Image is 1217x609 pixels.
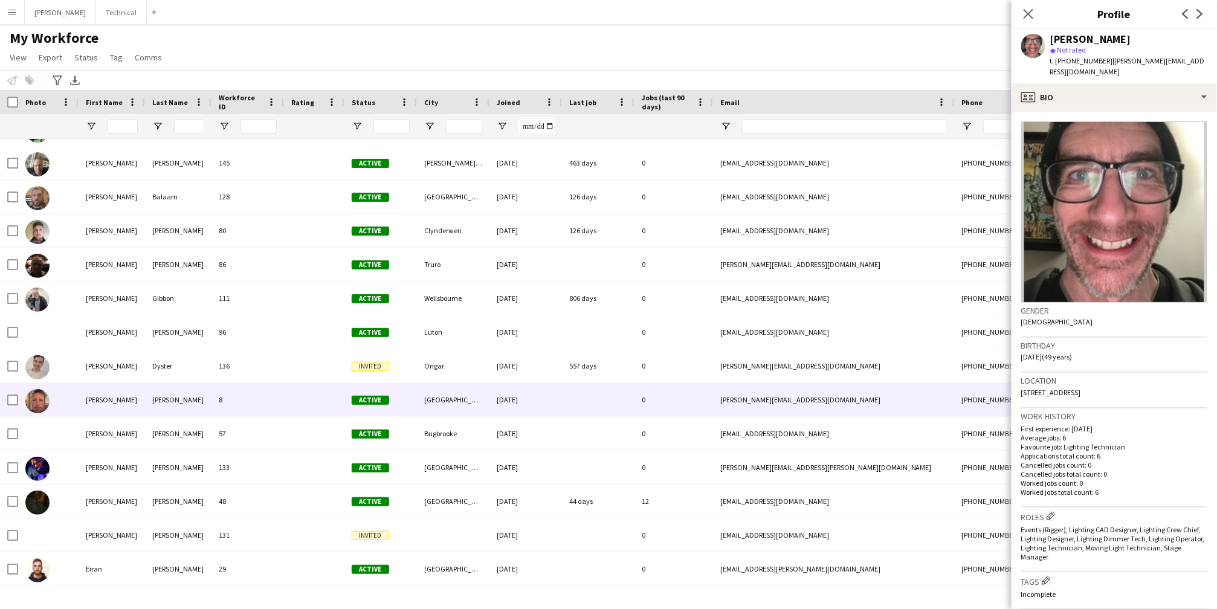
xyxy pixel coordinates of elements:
[417,214,489,247] div: Clynderwen
[79,214,145,247] div: [PERSON_NAME]
[211,248,284,281] div: 86
[211,518,284,552] div: 131
[417,146,489,179] div: [PERSON_NAME][GEOGRAPHIC_DATA]
[79,180,145,213] div: [PERSON_NAME]
[1021,451,1207,460] p: Applications total count: 6
[1050,34,1131,45] div: [PERSON_NAME]
[25,491,50,515] img: Eddie Lowe
[145,315,211,349] div: [PERSON_NAME]
[713,518,955,552] div: [EMAIL_ADDRESS][DOMAIN_NAME]
[634,248,713,281] div: 0
[424,98,438,107] span: City
[1021,525,1205,561] span: Events (Rigger), Lighting CAD Designer, Lighting Crew Chief, Lighting Designer, Lighting Dimmer T...
[489,417,562,450] div: [DATE]
[1012,6,1217,22] h3: Profile
[352,227,389,236] span: Active
[1021,442,1207,451] p: Favourite job: Lighting Technician
[955,180,1109,213] div: [PHONE_NUMBER]
[962,121,973,132] button: Open Filter Menu
[955,214,1109,247] div: [PHONE_NUMBER]
[79,315,145,349] div: [PERSON_NAME]
[634,282,713,315] div: 0
[634,485,713,518] div: 12
[424,121,435,132] button: Open Filter Menu
[1021,460,1207,469] p: Cancelled jobs count: 0
[25,389,50,413] img: David Lee
[713,180,955,213] div: [EMAIL_ADDRESS][DOMAIN_NAME]
[145,214,211,247] div: [PERSON_NAME]
[25,98,46,107] span: Photo
[713,315,955,349] div: [EMAIL_ADDRESS][DOMAIN_NAME]
[352,98,375,107] span: Status
[634,451,713,484] div: 0
[497,121,508,132] button: Open Filter Menu
[74,52,98,63] span: Status
[69,50,103,65] a: Status
[79,417,145,450] div: [PERSON_NAME]
[713,383,955,416] div: [PERSON_NAME][EMAIL_ADDRESS][DOMAIN_NAME]
[352,260,389,269] span: Active
[955,248,1109,281] div: [PHONE_NUMBER]
[145,485,211,518] div: [PERSON_NAME]
[984,119,1102,134] input: Phone Filter Input
[562,282,634,315] div: 806 days
[25,1,96,24] button: [PERSON_NAME]
[174,119,204,134] input: Last Name Filter Input
[634,146,713,179] div: 0
[1057,45,1086,54] span: Not rated
[1021,388,1081,397] span: [STREET_ADDRESS]
[489,552,562,585] div: [DATE]
[145,552,211,585] div: [PERSON_NAME]
[352,294,389,303] span: Active
[1021,433,1207,442] p: Average jobs: 6
[720,98,740,107] span: Email
[86,98,123,107] span: First Name
[562,214,634,247] div: 126 days
[634,214,713,247] div: 0
[50,73,65,88] app-action-btn: Advanced filters
[1021,340,1207,351] h3: Birthday
[110,52,123,63] span: Tag
[219,93,262,111] span: Workforce ID
[489,349,562,382] div: [DATE]
[720,121,731,132] button: Open Filter Menu
[211,485,284,518] div: 48
[634,518,713,552] div: 0
[713,146,955,179] div: [EMAIL_ADDRESS][DOMAIN_NAME]
[569,98,596,107] span: Last job
[955,282,1109,315] div: [PHONE_NUMBER]
[713,282,955,315] div: [EMAIL_ADDRESS][DOMAIN_NAME]
[955,485,1109,518] div: [PHONE_NUMBER]
[1021,424,1207,433] p: First experience: [DATE]
[1021,305,1207,316] h3: Gender
[713,451,955,484] div: [PERSON_NAME][EMAIL_ADDRESS][PERSON_NAME][DOMAIN_NAME]
[211,383,284,416] div: 8
[79,349,145,382] div: [PERSON_NAME]
[25,254,50,278] img: Daniel Gilbert
[955,518,1109,552] div: [PHONE_NUMBER]
[446,119,482,134] input: City Filter Input
[79,451,145,484] div: [PERSON_NAME]
[955,349,1109,382] div: [PHONE_NUMBER]
[562,146,634,179] div: 463 days
[130,50,167,65] a: Comms
[518,119,555,134] input: Joined Filter Input
[25,355,50,379] img: David Dyster
[1021,478,1207,488] p: Worked jobs count: 0
[489,485,562,518] div: [DATE]
[489,451,562,484] div: [DATE]
[955,383,1109,416] div: [PHONE_NUMBER]
[96,1,147,24] button: Technical
[562,485,634,518] div: 44 days
[955,315,1109,349] div: [PHONE_NUMBER]
[489,383,562,416] div: [DATE]
[642,93,691,111] span: Jobs (last 90 days)
[742,119,947,134] input: Email Filter Input
[373,119,410,134] input: Status Filter Input
[79,485,145,518] div: [PERSON_NAME]
[489,518,562,552] div: [DATE]
[352,193,389,202] span: Active
[145,146,211,179] div: [PERSON_NAME]
[211,451,284,484] div: 133
[352,362,389,371] span: Invited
